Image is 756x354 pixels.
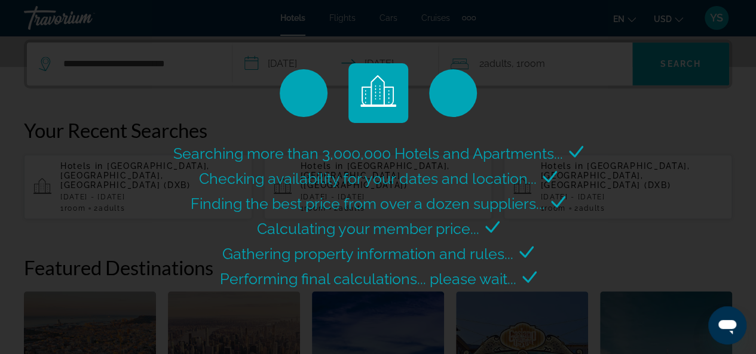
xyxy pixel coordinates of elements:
span: Searching more than 3,000,000 Hotels and Apartments... [173,144,563,162]
span: Performing final calculations... please wait... [220,270,516,288]
span: Calculating your member price... [257,220,479,238]
iframe: Кнопка запуска окна обмена сообщениями [708,306,746,344]
span: Checking availability for your dates and location... [199,170,537,187]
span: Gathering property information and rules... [222,245,513,263]
span: Finding the best price from over a dozen suppliers... [191,195,545,213]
